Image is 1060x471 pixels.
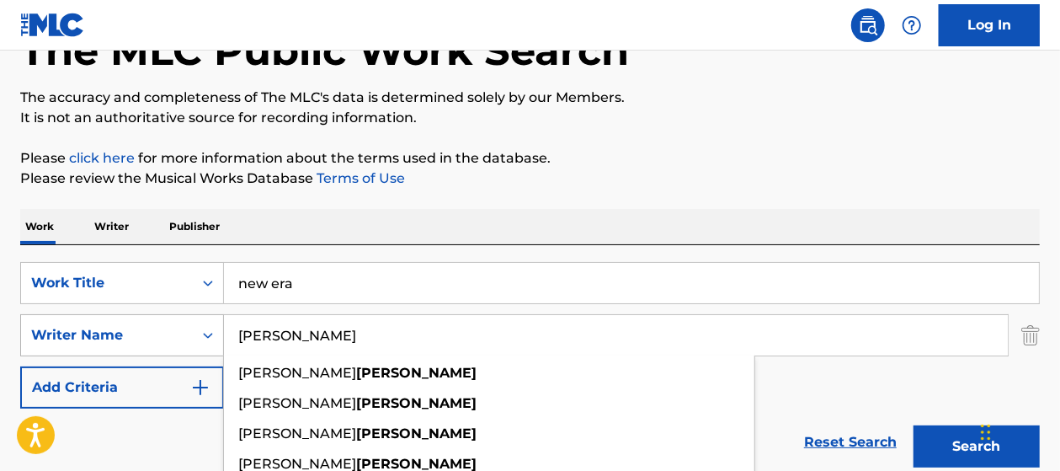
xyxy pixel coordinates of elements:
[89,209,134,244] p: Writer
[914,426,1040,468] button: Search
[356,365,477,381] strong: [PERSON_NAME]
[20,13,85,37] img: MLC Logo
[238,365,356,381] span: [PERSON_NAME]
[20,148,1040,169] p: Please for more information about the terms used in the database.
[1021,314,1040,356] img: Delete Criterion
[356,395,477,411] strong: [PERSON_NAME]
[69,150,135,166] a: click here
[164,209,225,244] p: Publisher
[20,209,59,244] p: Work
[851,8,885,42] a: Public Search
[981,407,991,458] div: Drag
[20,169,1040,189] p: Please review the Musical Works Database
[313,170,405,186] a: Terms of Use
[238,395,356,411] span: [PERSON_NAME]
[939,4,1040,46] a: Log In
[976,390,1060,471] iframe: Chat Widget
[20,367,224,409] button: Add Criteria
[190,377,210,398] img: 9d2ae6d4665cec9f34b9.svg
[902,15,922,35] img: help
[20,88,1040,108] p: The accuracy and completeness of The MLC's data is determined solely by our Members.
[31,273,183,293] div: Work Title
[858,15,878,35] img: search
[238,426,356,442] span: [PERSON_NAME]
[20,108,1040,128] p: It is not an authoritative source for recording information.
[20,25,629,76] h1: The MLC Public Work Search
[31,325,183,345] div: Writer Name
[356,426,477,442] strong: [PERSON_NAME]
[895,8,929,42] div: Help
[796,424,905,461] a: Reset Search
